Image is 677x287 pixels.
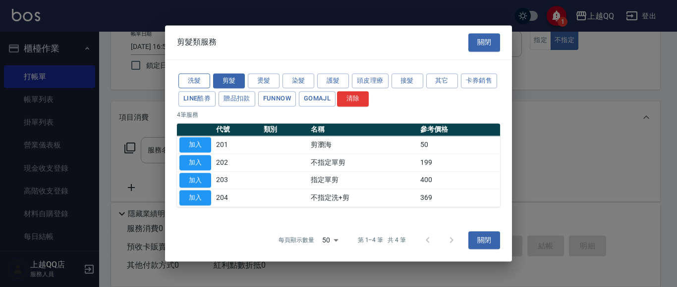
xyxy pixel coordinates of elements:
[468,33,500,51] button: 關閉
[358,236,406,245] p: 第 1–4 筆 共 4 筆
[214,123,261,136] th: 代號
[179,137,211,152] button: 加入
[308,123,418,136] th: 名稱
[179,155,211,170] button: 加入
[214,171,261,189] td: 203
[392,73,423,89] button: 接髮
[279,236,314,245] p: 每頁顯示數量
[282,73,314,89] button: 染髮
[418,123,500,136] th: 參考價格
[418,171,500,189] td: 400
[179,191,211,206] button: 加入
[308,136,418,154] td: 剪瀏海
[468,231,500,249] button: 關閉
[177,110,500,119] p: 4 筆服務
[178,92,216,107] button: LINE酷券
[461,73,498,89] button: 卡券銷售
[219,92,255,107] button: 贈品扣款
[308,154,418,172] td: 不指定單剪
[214,136,261,154] td: 201
[299,92,336,107] button: GOMAJL
[179,173,211,188] button: 加入
[178,73,210,89] button: 洗髮
[214,154,261,172] td: 202
[213,73,245,89] button: 剪髮
[248,73,280,89] button: 燙髮
[318,227,342,253] div: 50
[418,154,500,172] td: 199
[418,189,500,207] td: 369
[317,73,349,89] button: 護髮
[214,189,261,207] td: 204
[352,73,389,89] button: 頭皮理療
[258,92,296,107] button: FUNNOW
[426,73,458,89] button: 其它
[308,171,418,189] td: 指定單剪
[261,123,309,136] th: 類別
[418,136,500,154] td: 50
[308,189,418,207] td: 不指定洗+剪
[337,92,369,107] button: 清除
[177,38,217,48] span: 剪髮類服務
